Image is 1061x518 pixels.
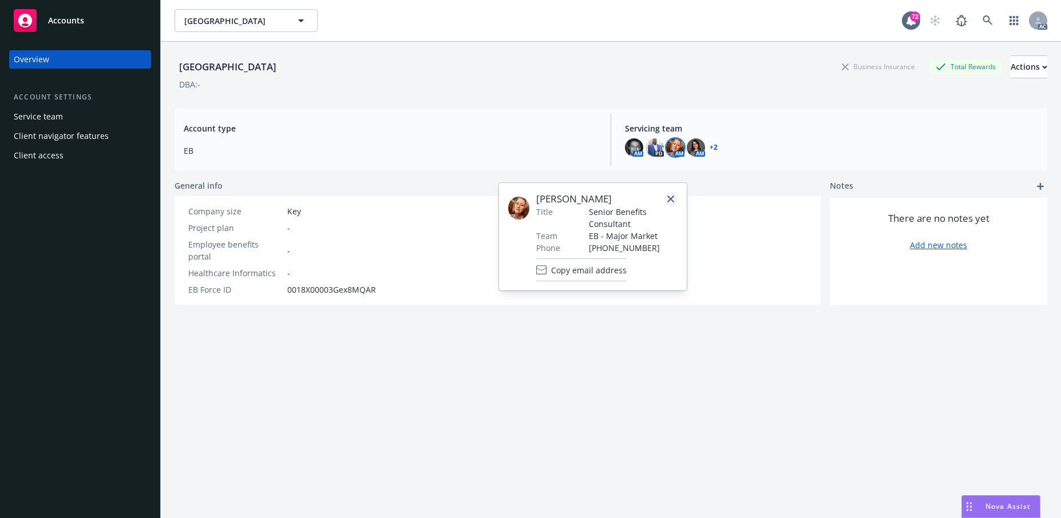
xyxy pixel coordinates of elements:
[287,222,290,234] span: -
[184,122,597,134] span: Account type
[175,180,223,192] span: General info
[536,242,560,254] span: Phone
[9,50,151,69] a: Overview
[188,284,283,296] div: EB Force ID
[961,495,1040,518] button: Nova Assist
[508,197,529,220] img: employee photo
[184,145,597,157] span: EB
[175,9,318,32] button: [GEOGRAPHIC_DATA]
[179,78,200,90] div: DBA: -
[9,146,151,165] a: Client access
[666,138,684,157] img: photo
[9,5,151,37] a: Accounts
[830,180,853,193] span: Notes
[48,16,84,25] span: Accounts
[589,206,678,230] span: Senior Benefits Consultant
[188,267,283,279] div: Healthcare Informatics
[687,138,705,157] img: photo
[287,205,301,217] span: Key
[962,496,976,517] div: Drag to move
[536,258,627,281] button: Copy email address
[710,144,718,151] a: +2
[188,222,283,234] div: Project plan
[287,245,290,257] span: -
[287,284,376,296] span: 0018X00003Gex8MQAR
[836,59,921,74] div: Business Insurance
[184,15,283,27] span: [GEOGRAPHIC_DATA]
[536,206,553,218] span: Title
[664,192,678,206] a: close
[985,501,1031,511] span: Nova Assist
[888,212,989,225] span: There are no notes yet
[536,192,678,206] span: [PERSON_NAME]
[976,9,999,32] a: Search
[1003,9,1026,32] a: Switch app
[287,267,290,279] span: -
[646,138,664,157] img: photo
[188,238,283,262] div: Employee benefits portal
[910,239,967,251] a: Add new notes
[950,9,973,32] a: Report a Bug
[14,127,109,145] div: Client navigator features
[1034,180,1047,193] a: add
[9,127,151,145] a: Client navigator features
[589,230,678,242] span: EB - Major Market
[924,9,947,32] a: Start snowing
[188,205,283,217] div: Company size
[930,59,1001,74] div: Total Rewards
[14,50,49,69] div: Overview
[1011,55,1047,78] button: Actions
[551,264,627,276] span: Copy email address
[536,230,557,242] span: Team
[9,107,151,126] a: Service team
[14,107,63,126] div: Service team
[625,138,643,157] img: photo
[910,11,920,22] div: 72
[589,242,678,254] span: [PHONE_NUMBER]
[14,146,64,165] div: Client access
[175,59,281,74] div: [GEOGRAPHIC_DATA]
[625,122,1038,134] span: Servicing team
[9,91,151,103] div: Account settings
